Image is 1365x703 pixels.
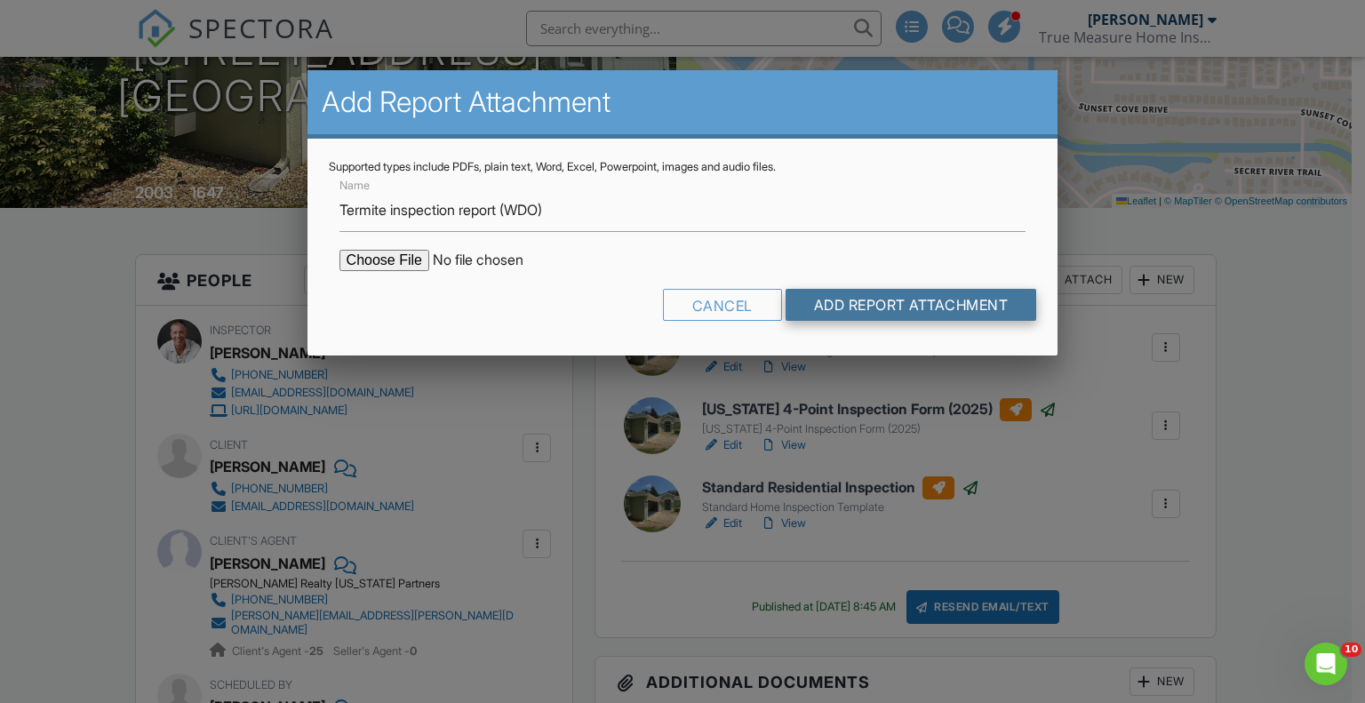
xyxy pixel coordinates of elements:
iframe: Intercom live chat [1305,643,1347,685]
span: 10 [1341,643,1361,657]
label: Name [339,178,370,194]
h2: Add Report Attachment [322,84,1044,120]
input: Add Report Attachment [786,289,1037,321]
div: Cancel [663,289,782,321]
div: Supported types include PDFs, plain text, Word, Excel, Powerpoint, images and audio files. [329,160,1037,174]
